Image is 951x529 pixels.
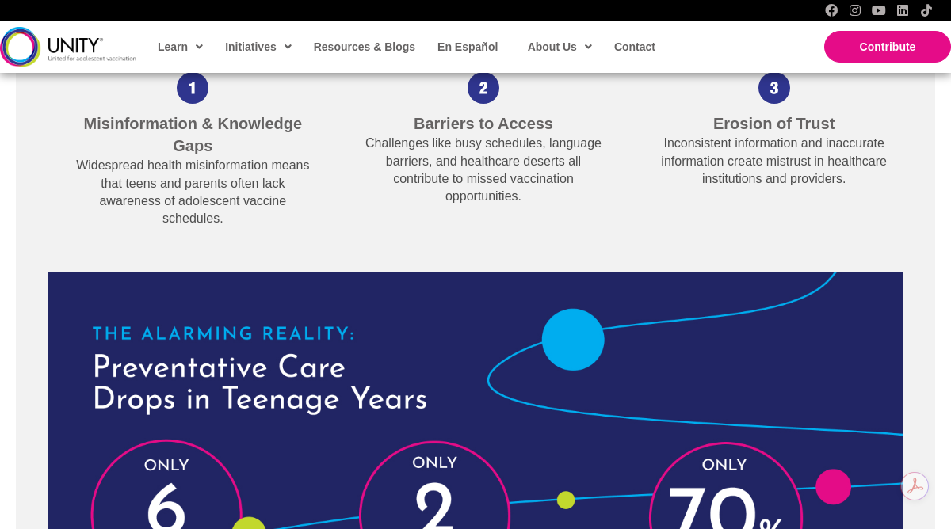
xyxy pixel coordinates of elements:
a: LinkedIn [896,4,909,17]
h3: Erosion of Trust [651,112,898,135]
img: numbercircle-1 [177,72,208,104]
span: Learn [158,35,203,59]
a: Contribute [824,31,951,63]
span: Initiatives [225,35,292,59]
img: numbercircle-2 [468,72,499,104]
a: Resources & Blogs [306,29,422,65]
a: Contact [606,29,662,65]
a: YouTube [873,4,885,17]
h3: Misinformation & Knowledge Gaps [70,112,317,157]
span: En Español [437,40,498,53]
span: Challenges like busy schedules, language barriers, and healthcare deserts all contribute to misse... [365,136,602,203]
span: Inconsistent information and inaccurate information create mistrust in healthcare institutions an... [661,136,887,185]
span: Widespread health misinformation means that teens and parents often lack awareness of adolescent ... [76,158,309,225]
h3: Barriers to Access [360,112,607,135]
span: About Us [528,35,592,59]
span: Contact [614,40,655,53]
a: Instagram [849,4,861,17]
a: About Us [520,29,598,65]
span: Resources & Blogs [314,40,415,53]
img: numbercircle-3 [758,72,790,104]
span: Contribute [860,40,916,53]
a: Facebook [825,4,838,17]
a: TikTok [920,4,933,17]
a: En Español [430,29,504,65]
